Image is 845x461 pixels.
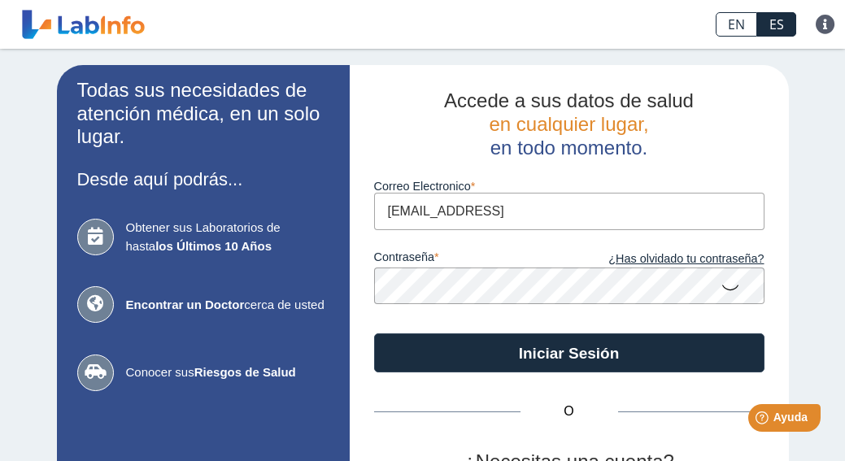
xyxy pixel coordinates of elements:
iframe: Help widget launcher [700,398,827,443]
label: Correo Electronico [374,180,764,193]
span: en todo momento. [490,137,647,159]
a: ES [757,12,796,37]
span: O [521,402,618,421]
b: Riesgos de Salud [194,365,296,379]
span: Accede a sus datos de salud [444,89,694,111]
b: los Últimos 10 Años [155,239,272,253]
b: Encontrar un Doctor [126,298,245,311]
span: Conocer sus [126,363,329,382]
a: EN [716,12,757,37]
span: en cualquier lugar, [489,113,648,135]
button: Iniciar Sesión [374,333,764,372]
label: contraseña [374,250,569,268]
span: Obtener sus Laboratorios de hasta [126,219,329,255]
h3: Desde aquí podrás... [77,169,329,189]
h2: Todas sus necesidades de atención médica, en un solo lugar. [77,79,329,149]
a: ¿Has olvidado tu contraseña? [569,250,764,268]
span: cerca de usted [126,296,329,315]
